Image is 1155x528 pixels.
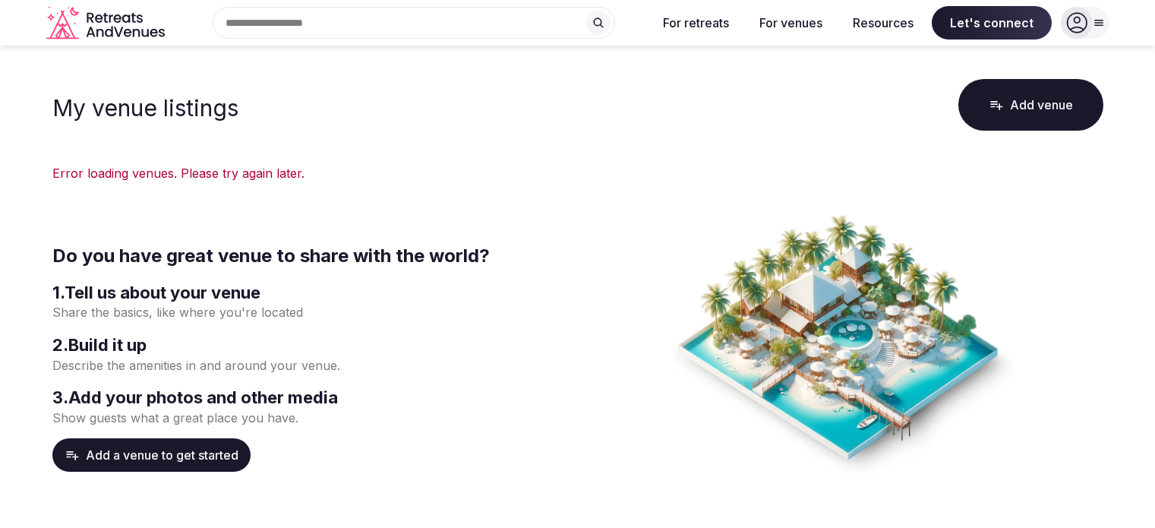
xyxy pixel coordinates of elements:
[52,243,572,269] h2: Do you have great venue to share with the world?
[46,6,168,40] a: Visit the homepage
[46,6,168,40] svg: Retreats and Venues company logo
[52,281,572,305] h3: 1 . Tell us about your venue
[841,6,926,40] button: Resources
[651,6,741,40] button: For retreats
[52,409,572,426] p: Show guests what a great place you have.
[747,6,835,40] button: For venues
[958,79,1103,131] button: Add venue
[52,357,572,374] p: Describe the amenities in and around your venue.
[52,94,238,122] h1: My venue listings
[52,304,572,321] p: Share the basics, like where you're located
[52,334,572,357] h3: 2 . Build it up
[52,386,572,409] h3: 3 . Add your photos and other media
[52,164,1103,182] div: Error loading venues. Please try again later.
[674,213,1014,474] img: Create venue
[932,6,1052,40] span: Let's connect
[52,438,251,472] button: Add a venue to get started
